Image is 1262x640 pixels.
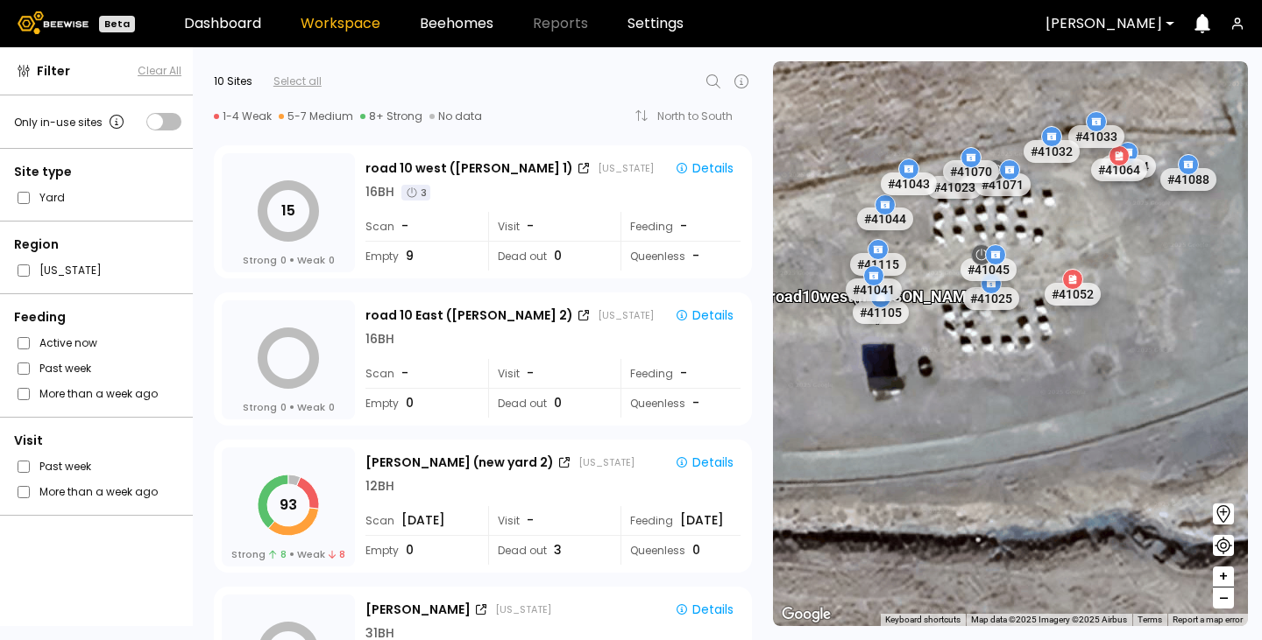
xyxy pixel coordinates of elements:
a: Terms (opens in new tab) [1138,615,1162,624]
div: Strong Weak [231,547,345,561]
div: [US_STATE] [495,602,551,616]
div: Empty [365,242,476,271]
div: [US_STATE] [598,161,654,175]
div: No data [429,109,482,123]
label: Yard [39,188,65,207]
span: Filter [37,62,70,81]
div: [DATE] [680,511,726,530]
div: Feeding [14,308,181,327]
button: Details [668,304,741,327]
div: 3 [401,185,430,200]
div: # 41044 [857,207,913,230]
div: 12 BH [365,477,394,496]
span: 8 [269,547,286,561]
div: Beta [99,16,135,32]
span: 9 [406,247,414,265]
div: [US_STATE] [598,308,654,322]
div: road 10 East ([PERSON_NAME] 2) [365,306,573,325]
label: More than a week ago [39,384,158,403]
div: Visit [488,359,608,388]
span: 0 [280,253,287,267]
a: Dashboard [184,17,261,31]
span: 0 [554,394,562,412]
span: - [692,394,699,412]
div: [PERSON_NAME] (new yard 2) [365,454,554,472]
div: 16 BH [365,183,394,201]
div: # 41043 [881,172,937,195]
div: # 41033 [1068,125,1124,148]
span: 0 [280,400,287,414]
div: Details [675,160,734,176]
span: - [401,217,408,236]
div: # 41070 [943,160,999,183]
div: Dead out [488,536,608,565]
div: Dead out [488,389,608,418]
div: Region [14,236,181,254]
div: # 41032 [1024,139,1080,162]
a: Workspace [301,17,380,31]
div: 8+ Strong [360,109,422,123]
span: - [527,217,534,236]
a: Settings [627,17,684,31]
span: 3 [554,541,562,559]
label: [US_STATE] [39,261,102,279]
span: + [1218,566,1229,587]
div: # 41115 [850,252,906,275]
label: Past week [39,359,91,377]
div: Strong Weak [243,253,335,267]
span: - [692,247,699,265]
span: Map data ©2025 Imagery ©2025 Airbus [971,615,1127,624]
div: Empty [365,389,476,418]
button: Details [668,451,741,474]
div: Scan [365,212,476,241]
div: 10 Sites [214,74,252,89]
div: - [680,217,689,236]
div: 1-4 Weak [214,109,272,123]
div: [US_STATE] [578,455,635,469]
button: Keyboard shortcuts [885,614,961,626]
div: 16 BH [365,330,394,348]
label: More than a week ago [39,482,158,501]
span: - [527,511,534,530]
div: Queenless [620,536,741,565]
div: # 41045 [961,257,1017,280]
a: Beehomes [420,17,493,31]
button: Details [668,157,741,179]
button: – [1213,587,1234,608]
button: Clear All [138,63,181,79]
div: Feeding [620,506,741,535]
div: # 41052 [1045,282,1101,305]
div: Site type [14,163,181,181]
div: # 41105 [853,301,909,324]
span: 0 [554,247,562,265]
button: + [1213,566,1234,587]
div: Queenless [620,389,741,418]
span: - [527,364,534,383]
span: 0 [406,541,414,559]
div: # 41064 [1091,158,1147,181]
label: Active now [39,334,97,352]
span: – [1219,587,1229,609]
div: Details [675,307,734,323]
div: # 41041 [846,278,902,301]
span: [DATE] [401,511,445,530]
div: Scan [365,359,476,388]
span: - [401,364,408,383]
div: Visit [14,432,181,450]
div: Select all [273,74,322,89]
tspan: 15 [281,200,295,221]
span: 0 [329,400,335,414]
div: Dead out [488,242,608,271]
div: - [680,364,689,383]
div: # 41071 [975,173,1031,196]
div: Details [675,454,734,470]
tspan: 93 [280,495,297,515]
div: # 41025 [963,286,1019,309]
span: 8 [329,547,345,561]
div: Only in-use sites [14,111,127,132]
div: 5-7 Medium [279,109,353,123]
div: North to South [657,111,745,122]
div: Visit [488,506,608,535]
div: Queenless [620,242,741,271]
